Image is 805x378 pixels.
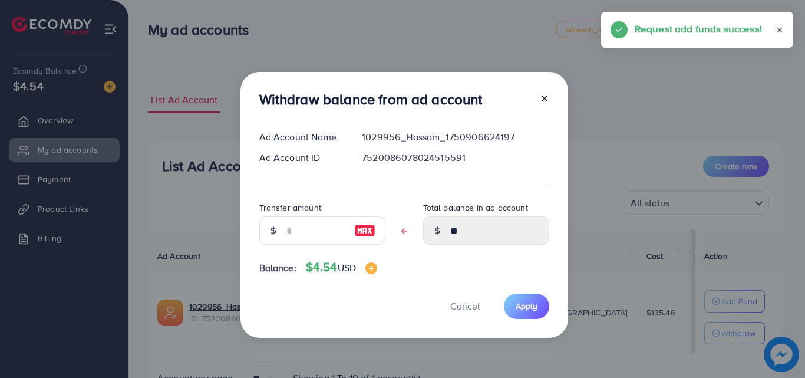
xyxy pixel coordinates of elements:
label: Transfer amount [259,202,321,213]
div: 1029956_Hassam_1750906624197 [352,130,558,144]
img: image [354,223,375,238]
div: Ad Account Name [250,130,353,144]
h3: Withdraw balance from ad account [259,91,483,108]
span: Cancel [450,300,480,313]
img: image [365,262,377,274]
button: Apply [504,294,549,319]
label: Total balance in ad account [423,202,528,213]
span: Balance: [259,261,296,275]
div: 7520086078024515591 [352,151,558,165]
h4: $4.54 [306,260,377,275]
button: Cancel [436,294,494,319]
h5: Request add funds success! [635,21,762,37]
span: Apply [516,300,537,312]
div: Ad Account ID [250,151,353,165]
span: USD [338,261,356,274]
